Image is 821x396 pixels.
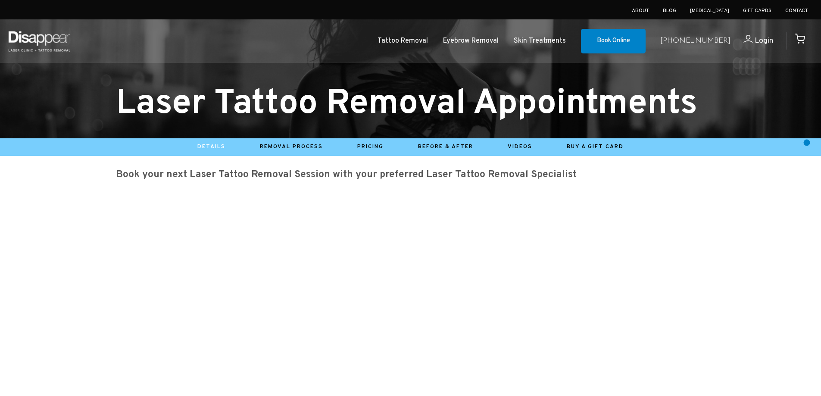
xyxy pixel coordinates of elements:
[730,35,773,47] a: Login
[116,82,697,126] small: Laser Tattoo Removal Appointments
[690,7,729,14] a: [MEDICAL_DATA]
[514,35,566,47] a: Skin Treatments
[378,35,428,47] a: Tattoo Removal
[260,143,323,150] a: Removal Process
[197,143,225,150] a: Details
[785,7,808,14] a: Contact
[743,7,771,14] a: Gift Cards
[508,143,532,150] a: Videos
[663,7,676,14] a: Blog
[660,35,730,47] a: [PHONE_NUMBER]
[632,7,649,14] a: About
[357,143,384,150] a: Pricing
[116,168,577,181] strong: Book your next Laser Tattoo Removal Session with your preferred Laser Tattoo Removal Specialist
[6,26,72,56] img: Disappear - Laser Clinic and Tattoo Removal Services in Sydney, Australia
[755,36,773,46] span: Login
[567,143,624,150] a: Buy A Gift Card
[443,35,499,47] a: Eyebrow Removal
[581,29,646,54] a: Book Online
[418,143,473,150] a: Before & After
